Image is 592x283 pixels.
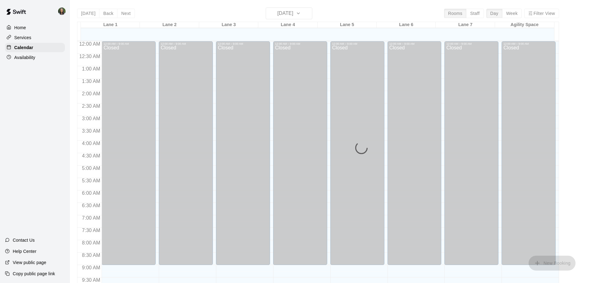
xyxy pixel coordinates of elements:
[275,45,325,264] div: Closed
[140,22,199,28] div: Lane 2
[495,22,554,28] div: Agility Space
[502,41,556,265] div: 12:00 AM – 9:00 AM: Closed
[5,33,65,42] a: Services
[377,22,436,28] div: Lane 6
[14,44,33,51] p: Calendar
[503,45,554,264] div: Closed
[330,41,384,265] div: 12:00 AM – 9:00 AM: Closed
[332,42,359,45] div: 12:00 AM – 9:00 AM
[5,23,65,32] a: Home
[529,260,576,265] span: You don't have the permission to add bookings
[80,215,102,221] span: 7:00 AM
[80,228,102,233] span: 7:30 AM
[318,22,377,28] div: Lane 5
[80,91,102,96] span: 2:00 AM
[13,271,55,277] p: Copy public page link
[332,45,383,264] div: Closed
[80,141,102,146] span: 4:00 AM
[161,45,211,264] div: Closed
[78,54,102,59] span: 12:30 AM
[81,22,140,28] div: Lane 1
[80,166,102,171] span: 5:00 AM
[80,66,102,71] span: 1:00 AM
[216,41,270,265] div: 12:00 AM – 9:00 AM: Closed
[258,22,317,28] div: Lane 4
[78,41,102,47] span: 12:00 AM
[5,53,65,62] a: Availability
[13,259,46,266] p: View public page
[161,42,187,45] div: 12:00 AM – 9:00 AM
[80,153,102,158] span: 4:30 AM
[13,237,35,243] p: Contact Us
[80,116,102,121] span: 3:00 AM
[446,45,497,264] div: Closed
[80,190,102,196] span: 6:00 AM
[80,203,102,208] span: 6:30 AM
[199,22,258,28] div: Lane 3
[14,25,26,31] p: Home
[218,42,245,45] div: 12:00 AM – 9:00 AM
[80,128,102,134] span: 3:30 AM
[218,45,268,264] div: Closed
[444,41,498,265] div: 12:00 AM – 9:00 AM: Closed
[80,79,102,84] span: 1:30 AM
[58,7,66,15] img: Megan MacDonald
[80,253,102,258] span: 8:30 AM
[275,42,302,45] div: 12:00 AM – 9:00 AM
[159,41,213,265] div: 12:00 AM – 9:00 AM: Closed
[102,41,156,265] div: 12:00 AM – 9:00 AM: Closed
[13,248,36,254] p: Help Center
[80,265,102,270] span: 9:00 AM
[273,41,327,265] div: 12:00 AM – 9:00 AM: Closed
[57,5,70,17] div: Megan MacDonald
[446,42,473,45] div: 12:00 AM – 9:00 AM
[14,54,35,61] p: Availability
[80,277,102,283] span: 9:30 AM
[103,45,154,264] div: Closed
[436,22,495,28] div: Lane 7
[389,45,440,264] div: Closed
[80,103,102,109] span: 2:30 AM
[103,42,130,45] div: 12:00 AM – 9:00 AM
[80,178,102,183] span: 5:30 AM
[5,43,65,52] a: Calendar
[389,42,416,45] div: 12:00 AM – 9:00 AM
[14,34,31,41] p: Services
[388,41,442,265] div: 12:00 AM – 9:00 AM: Closed
[80,240,102,245] span: 8:00 AM
[503,42,530,45] div: 12:00 AM – 9:00 AM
